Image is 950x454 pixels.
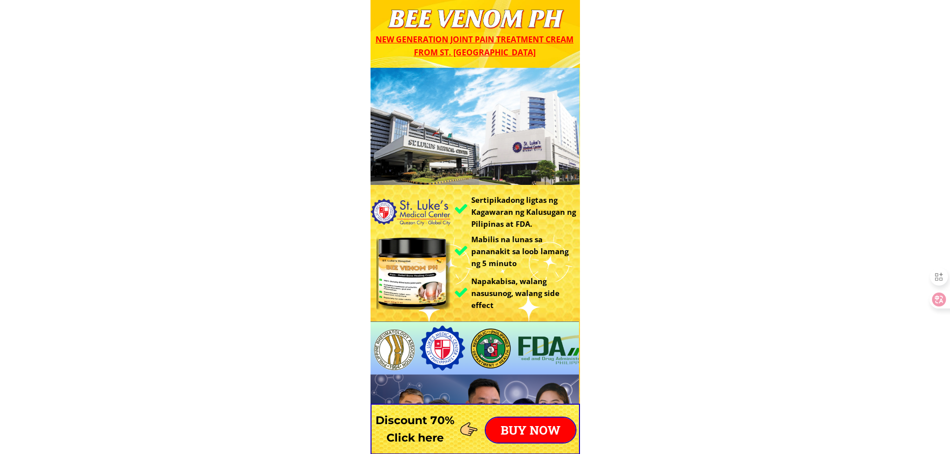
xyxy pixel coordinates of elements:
h3: Discount 70% Click here [371,412,460,447]
h3: Sertipikadong ligtas ng Kagawaran ng Kalusugan ng Pilipinas at FDA. [471,194,582,230]
h3: Napakabisa, walang nasusunog, walang side effect [471,275,579,311]
span: New generation joint pain treatment cream from St. [GEOGRAPHIC_DATA] [376,34,573,58]
p: BUY NOW [486,418,575,443]
h3: Mabilis na lunas sa pananakit sa loob lamang ng 5 minuto [471,233,577,269]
